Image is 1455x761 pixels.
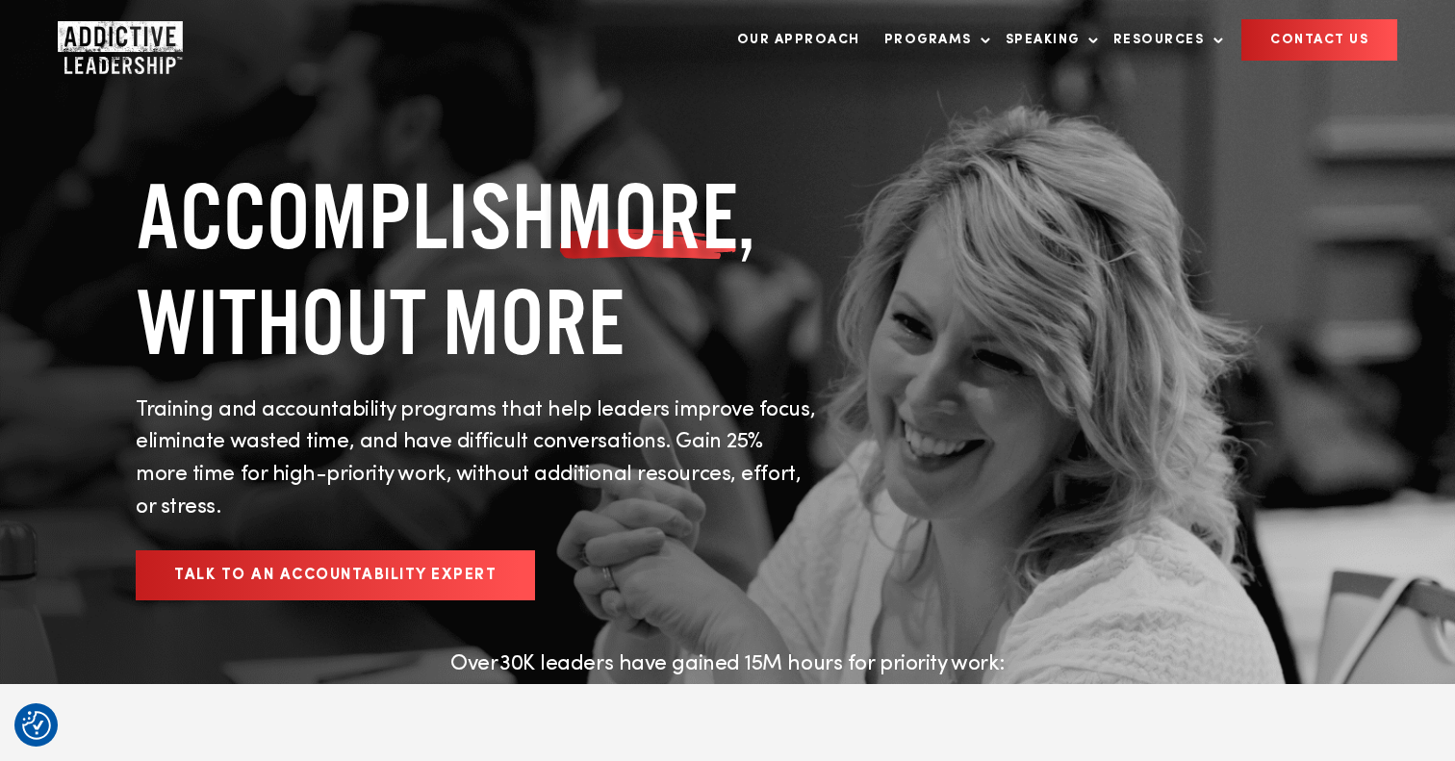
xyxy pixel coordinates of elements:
[136,394,819,523] p: Training and accountability programs that help leaders improve focus, eliminate wasted time, and ...
[58,21,173,60] a: Home
[556,164,738,269] span: MORE
[136,550,535,600] a: Talk to an Accountability Expert
[22,711,51,740] img: Revisit consent button
[22,711,51,740] button: Consent Preferences
[1104,20,1224,60] a: Resources
[136,164,819,375] h1: ACCOMPLISH , WITHOUT MORE
[727,20,870,60] a: Our Approach
[875,20,991,60] a: Programs
[1241,19,1397,61] a: CONTACT US
[174,568,497,583] span: Talk to an Accountability Expert
[996,20,1099,60] a: Speaking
